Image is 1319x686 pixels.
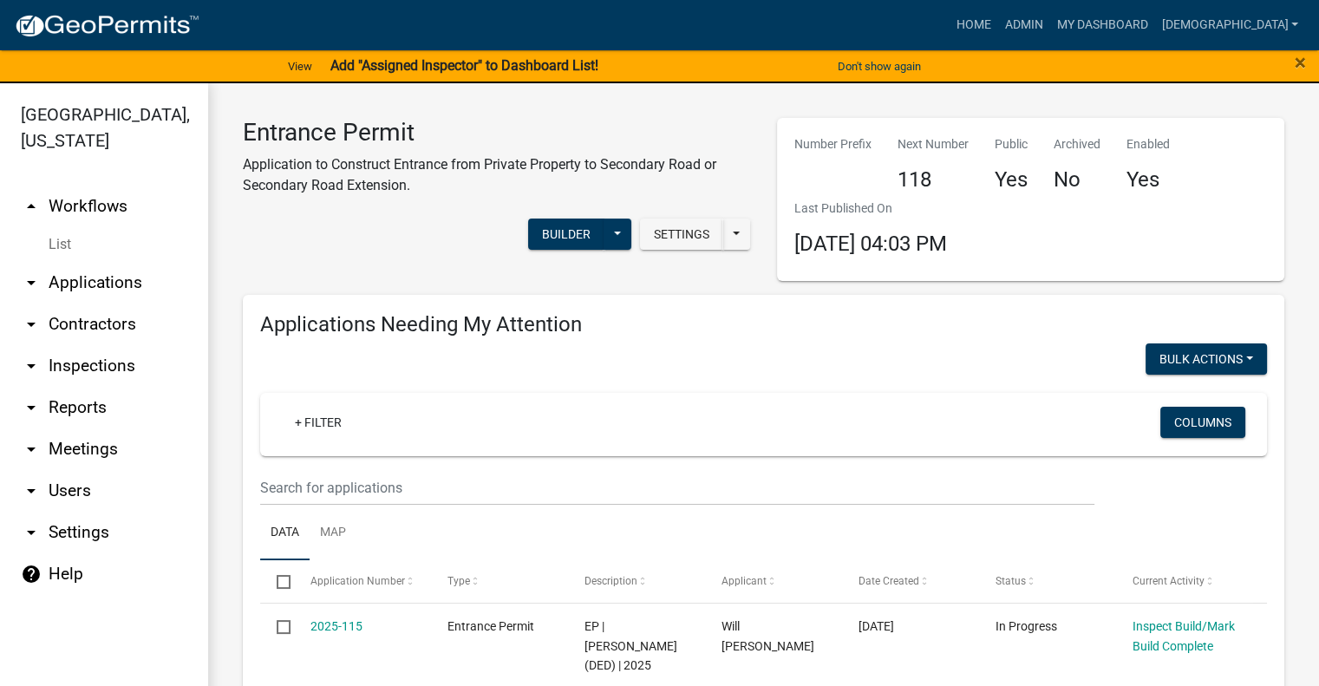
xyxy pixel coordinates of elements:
button: Bulk Actions [1146,343,1267,375]
span: In Progress [996,619,1057,633]
datatable-header-cell: Application Number [293,560,430,602]
a: [DEMOGRAPHIC_DATA] [1154,9,1305,42]
i: arrow_drop_down [21,314,42,335]
datatable-header-cell: Status [979,560,1116,602]
button: Close [1295,52,1306,73]
input: Search for applications [260,470,1094,506]
a: Map [310,506,356,561]
button: Columns [1160,407,1245,438]
i: arrow_drop_down [21,480,42,501]
i: help [21,564,42,585]
button: Builder [528,219,604,250]
h4: Yes [995,167,1028,193]
h4: Applications Needing My Attention [260,312,1267,337]
span: Type [447,575,470,587]
a: Home [949,9,997,42]
button: Don't show again [831,52,928,81]
span: [DATE] 04:03 PM [794,232,947,256]
a: Data [260,506,310,561]
h4: 118 [898,167,969,193]
i: arrow_drop_down [21,397,42,418]
p: Next Number [898,135,969,154]
p: Number Prefix [794,135,872,154]
p: Last Published On [794,199,947,218]
strong: Add "Assigned Inspector" to Dashboard List! [330,57,597,74]
i: arrow_drop_down [21,272,42,293]
datatable-header-cell: Type [430,560,567,602]
datatable-header-cell: Applicant [705,560,842,602]
span: Status [996,575,1026,587]
span: × [1295,50,1306,75]
i: arrow_drop_up [21,196,42,217]
span: Date Created [859,575,919,587]
i: arrow_drop_down [21,522,42,543]
span: 07/21/2025 [859,619,894,633]
button: Settings [640,219,723,250]
datatable-header-cell: Current Activity [1116,560,1253,602]
span: Entrance Permit [447,619,534,633]
datatable-header-cell: Date Created [842,560,979,602]
a: View [281,52,319,81]
span: Applicant [722,575,767,587]
i: arrow_drop_down [21,356,42,376]
span: Description [584,575,637,587]
a: + Filter [281,407,356,438]
span: Application Number [310,575,405,587]
h3: Entrance Permit [243,118,751,147]
h4: Yes [1126,167,1170,193]
a: My Dashboard [1049,9,1154,42]
a: Inspect Build/Mark Build Complete [1133,619,1235,653]
a: 2025-115 [310,619,362,633]
a: Admin [997,9,1049,42]
h4: No [1054,167,1100,193]
p: Archived [1054,135,1100,154]
datatable-header-cell: Description [568,560,705,602]
datatable-header-cell: Select [260,560,293,602]
span: Will Stout [722,619,814,653]
span: Current Activity [1133,575,1205,587]
p: Application to Construct Entrance from Private Property to Secondary Road or Secondary Road Exten... [243,154,751,196]
p: Public [995,135,1028,154]
span: EP | LeClaire, Bryan (DED) | 2025 [584,619,677,673]
i: arrow_drop_down [21,439,42,460]
p: Enabled [1126,135,1170,154]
